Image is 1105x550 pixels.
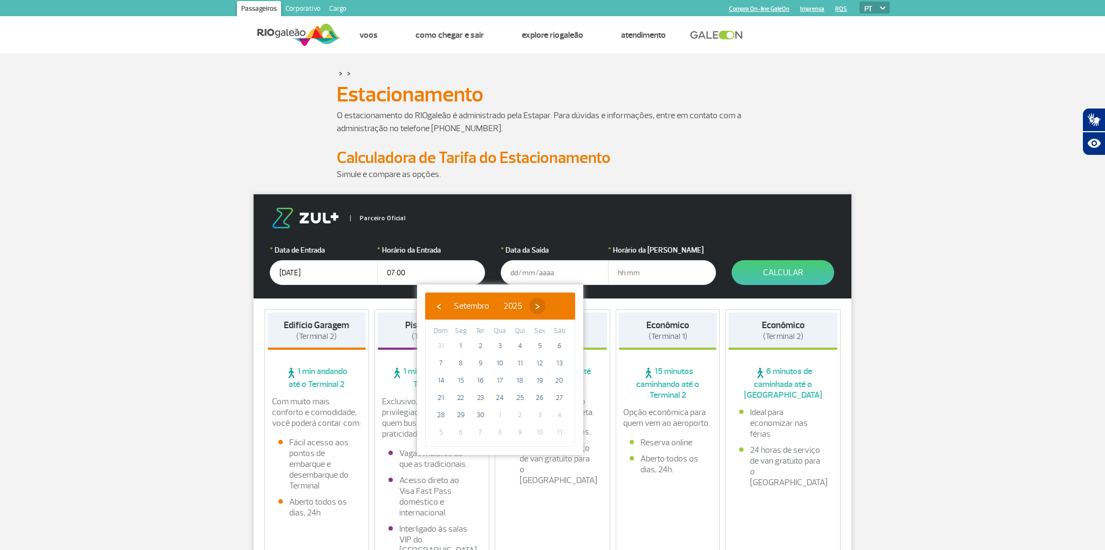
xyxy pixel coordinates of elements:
span: 9 [472,355,489,372]
th: weekday [431,325,451,337]
strong: Econômico [762,320,804,331]
span: 2 [472,337,489,355]
li: Fácil acesso aos pontos de embarque e desembarque do Terminal [278,437,355,491]
span: (Terminal 2) [296,331,337,342]
h1: Estacionamento [337,85,768,104]
th: weekday [510,325,530,337]
span: 29 [452,406,469,424]
button: › [529,298,545,314]
label: Data de Entrada [270,245,378,256]
span: 6 [452,424,469,441]
span: 22 [452,389,469,406]
span: 14 [432,372,449,389]
span: 7 [432,355,449,372]
span: 19 [531,372,548,389]
label: Horário da Entrada [377,245,485,256]
p: O estacionamento do RIOgaleão é administrado pela Estapar. Para dúvidas e informações, entre em c... [337,109,768,135]
span: 30 [472,406,489,424]
span: 3 [492,337,509,355]
a: Cargo [325,1,351,18]
a: Atendimento [621,30,666,40]
li: Reserva online [630,437,706,448]
span: (Terminal 1) [649,331,687,342]
span: 27 [551,389,568,406]
p: Simule e compare as opções. [337,168,768,181]
span: 6 [551,337,568,355]
img: logo-zul.png [270,208,341,228]
a: Voos [359,30,378,40]
span: 1 [452,337,469,355]
li: Acesso direto ao Visa Fast Pass doméstico e internacional. [388,475,476,518]
button: Abrir recursos assistivos. [1082,132,1105,155]
a: Compra On-line GaleOn [729,5,789,12]
span: 10 [492,355,509,372]
span: Setembro [454,301,489,311]
button: ‹ [431,298,447,314]
span: 6 minutos de caminhada até o [GEOGRAPHIC_DATA] [728,366,837,400]
span: 10 [531,424,548,441]
button: Setembro [447,298,496,314]
span: 4 [511,337,529,355]
a: Como chegar e sair [415,30,484,40]
span: 8 [492,424,509,441]
strong: Econômico [646,320,689,331]
a: > [347,67,351,79]
th: weekday [549,325,569,337]
span: 5 [531,337,548,355]
span: 13 [551,355,568,372]
p: Opção econômica para quem vem ao aeroporto. [623,407,713,429]
button: Abrir tradutor de língua de sinais. [1082,108,1105,132]
a: Corporativo [281,1,325,18]
li: Aberto todos os dias, 24h. [630,453,706,475]
span: Parceiro Oficial [350,215,406,221]
li: 24 horas de serviço de van gratuito para o [GEOGRAPHIC_DATA] [509,443,596,486]
li: Ideal para economizar nas férias [739,407,827,439]
span: 24 [492,389,509,406]
span: 1 min andando até o Terminal 2 [268,366,366,390]
span: 5 [432,424,449,441]
span: 2 [511,406,529,424]
a: RQS [835,5,847,12]
th: weekday [490,325,510,337]
div: Plugin de acessibilidade da Hand Talk. [1082,108,1105,155]
span: 2025 [503,301,522,311]
button: Calcular [732,260,834,285]
a: Explore RIOgaleão [522,30,583,40]
th: weekday [451,325,471,337]
input: dd/mm/aaaa [501,260,609,285]
span: 23 [472,389,489,406]
a: > [339,67,343,79]
li: Aberto todos os dias, 24h [278,497,355,518]
th: weekday [530,325,550,337]
span: 4 [551,406,568,424]
li: Vagas maiores do que as tradicionais. [388,448,476,470]
input: dd/mm/aaaa [270,260,378,285]
bs-datepicker-navigation-view: ​ ​ ​ [431,299,545,310]
li: 24 horas de serviço de van gratuito para o [GEOGRAPHIC_DATA] [739,445,827,488]
span: 25 [511,389,529,406]
span: 15 [452,372,469,389]
span: 17 [492,372,509,389]
h2: Calculadora de Tarifa do Estacionamento [337,148,768,168]
span: (Terminal 2) [412,331,452,342]
span: 8 [452,355,469,372]
p: Com muito mais conforto e comodidade, você poderá contar com: [272,396,361,429]
span: 16 [472,372,489,389]
span: (Terminal 2) [763,331,803,342]
span: 1 [492,406,509,424]
p: Exclusivo, com localização privilegiada e ideal para quem busca conforto e praticidade. [382,396,482,439]
span: 12 [531,355,548,372]
span: 9 [511,424,529,441]
span: 3 [531,406,548,424]
span: 11 [511,355,529,372]
span: 1 min andando até o Terminal 2 [378,366,487,390]
span: 18 [511,372,529,389]
bs-datepicker-container: calendar [417,284,583,455]
a: Imprensa [800,5,824,12]
span: 21 [432,389,449,406]
a: Passageiros [237,1,281,18]
span: 7 [472,424,489,441]
input: hh:mm [608,260,716,285]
